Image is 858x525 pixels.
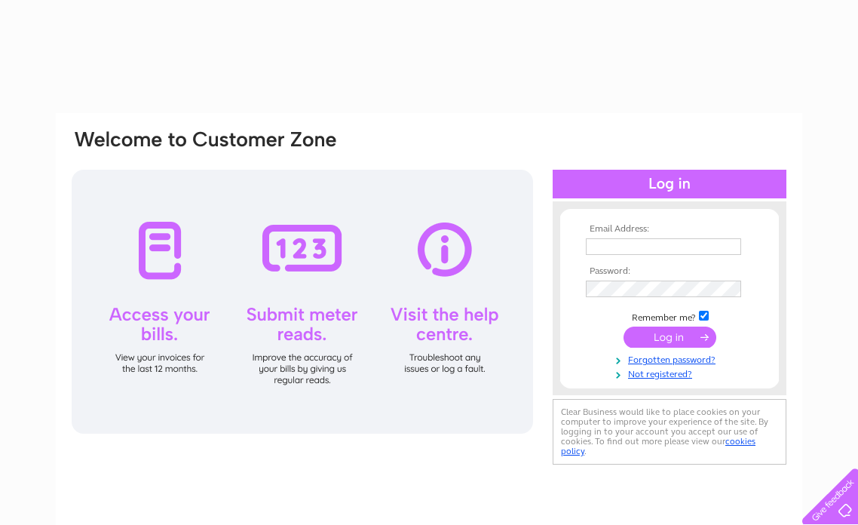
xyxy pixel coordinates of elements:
a: Forgotten password? [586,352,757,366]
td: Remember me? [582,309,757,324]
th: Password: [582,266,757,277]
a: cookies policy [561,436,755,456]
div: Clear Business would like to place cookies on your computer to improve your experience of the sit... [553,399,786,465]
input: Submit [624,327,716,348]
th: Email Address: [582,224,757,235]
a: Not registered? [586,366,757,380]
